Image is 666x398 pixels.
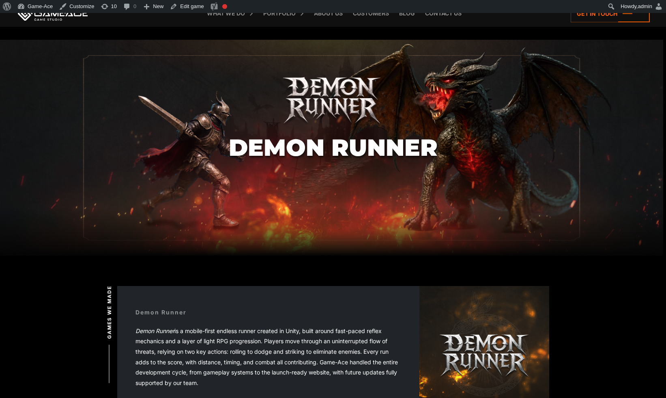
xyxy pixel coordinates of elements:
a: Get in touch [571,5,650,22]
span: Games we made [105,286,113,339]
span: admin [638,3,652,9]
p: is a mobile-first endless runner created in Unity, built around fast-paced reflex mechanics and a... [135,326,401,388]
em: Demon Runner [135,327,174,334]
div: Focus keyphrase not set [222,4,227,9]
h1: Demon Runner [229,135,438,161]
div: Demon Runner [135,308,187,316]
